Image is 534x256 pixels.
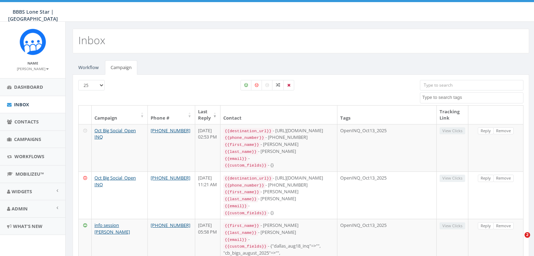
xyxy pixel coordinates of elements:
[251,80,262,90] label: Negative
[148,106,195,124] th: Phone #: activate to sort column ascending
[20,29,46,55] img: Rally_Corp_Icon.png
[223,141,334,148] div: - [PERSON_NAME]
[223,134,334,141] div: - [PHONE_NUMBER]
[493,127,514,135] a: Remove
[223,128,273,134] code: {{destination_url}}
[195,171,220,219] td: [DATE] 11:21 AM
[223,142,261,148] code: {{first_name}}
[337,106,436,124] th: Tags
[478,175,494,182] a: Reply
[14,136,41,142] span: Campaigns
[14,153,44,160] span: Workflows
[78,34,105,46] h2: Inbox
[272,80,284,90] label: Mixed
[13,223,42,229] span: What's New
[12,188,32,195] span: Widgets
[14,119,39,125] span: Contacts
[223,182,334,189] div: - [PHONE_NUMBER]
[223,210,268,216] code: {{custom_fields}}
[151,222,190,228] a: [PHONE_NUMBER]
[262,80,273,90] label: Neutral
[223,135,265,141] code: {{phone_number}}
[223,243,268,250] code: {{custom_fields}}
[94,127,136,140] a: Oct Big Social_Open INQ
[437,106,468,124] th: Tracking Link
[223,156,248,162] code: {{email}}
[420,80,523,90] input: Type to search
[14,84,43,90] span: Dashboard
[223,162,334,169] div: - {}
[240,80,252,90] label: Positive
[17,65,49,72] a: [PERSON_NAME]
[223,148,334,155] div: - [PERSON_NAME]
[223,236,334,243] div: -
[14,101,29,108] span: Inbox
[493,175,514,182] a: Remove
[223,175,273,182] code: {{destination_url}}
[92,106,148,124] th: Campaign: activate to sort column ascending
[223,182,265,189] code: {{phone_number}}
[151,127,190,134] a: [PHONE_NUMBER]
[337,171,436,219] td: OpenINQ_Oct13_2025
[223,237,248,243] code: {{email}}
[223,203,248,209] code: {{email}}
[8,8,58,22] span: BBBS Lone Star | [GEOGRAPHIC_DATA]
[223,229,334,236] div: - [PERSON_NAME]
[223,189,261,195] code: {{first_name}}
[73,60,104,75] a: Workflow
[151,175,190,181] a: [PHONE_NUMBER]
[223,223,261,229] code: {{first_name}}
[223,222,334,229] div: - [PERSON_NAME]
[223,209,334,216] div: - {}
[478,222,494,230] a: Reply
[525,232,530,238] span: 2
[94,175,136,188] a: Oct Big Social_Open INQ
[493,222,514,230] a: Remove
[337,124,436,171] td: OpenINQ_Oct13_2025
[223,230,258,236] code: {{last_name}}
[223,202,334,209] div: -
[27,61,38,66] small: Name
[105,60,137,75] a: Campaign
[94,222,130,235] a: info session [PERSON_NAME]
[223,188,334,195] div: - [PERSON_NAME]
[195,124,220,171] td: [DATE] 02:53 PM
[223,149,258,155] code: {{last_name}}
[223,195,334,202] div: - [PERSON_NAME]
[422,94,523,101] textarea: Search
[15,171,44,177] span: MobilizeU™
[223,196,258,202] code: {{last_name}}
[195,106,220,124] th: Last Reply: activate to sort column ascending
[283,80,294,90] label: Removed
[220,106,337,124] th: Contact
[223,127,334,134] div: - [URL][DOMAIN_NAME]
[223,175,334,182] div: - [URL][DOMAIN_NAME]
[510,232,527,249] iframe: Intercom live chat
[12,206,28,212] span: Admin
[17,66,49,71] small: [PERSON_NAME]
[223,155,334,162] div: -
[478,127,494,135] a: Reply
[223,162,268,169] code: {{custom_fields}}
